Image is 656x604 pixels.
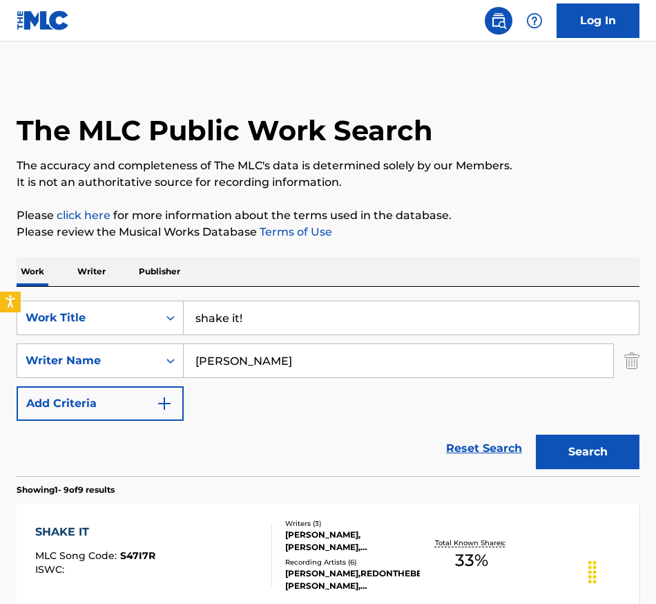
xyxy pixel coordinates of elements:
[73,257,110,286] p: Writer
[526,12,543,29] img: help
[35,563,68,576] span: ISWC :
[57,209,110,222] a: click here
[285,529,420,554] div: [PERSON_NAME], [PERSON_NAME], [PERSON_NAME]
[455,548,488,573] span: 33 %
[26,310,150,326] div: Work Title
[35,549,120,562] span: MLC Song Code :
[285,518,420,529] div: Writers ( 3 )
[17,386,184,421] button: Add Criteria
[557,3,639,38] a: Log In
[435,538,509,548] p: Total Known Shares:
[156,395,173,412] img: 9d2ae6d4665cec9f34b9.svg
[26,352,150,369] div: Writer Name
[17,113,433,148] h1: The MLC Public Work Search
[285,567,420,592] div: [PERSON_NAME],REDONTHEBEAT, [PERSON_NAME], [PERSON_NAME], [PERSON_NAME], [PERSON_NAME] FEATURING ...
[257,225,332,238] a: Terms of Use
[285,557,420,567] div: Recording Artists ( 6 )
[581,551,604,593] div: Drag
[17,224,639,240] p: Please review the Musical Works Database
[17,301,639,476] form: Search Form
[135,257,184,286] p: Publisher
[17,484,115,496] p: Showing 1 - 9 of 9 results
[490,12,507,29] img: search
[439,433,529,464] a: Reset Search
[536,435,639,469] button: Search
[521,7,548,35] div: Help
[624,343,639,378] img: Delete Criterion
[17,158,639,174] p: The accuracy and completeness of The MLC's data is determined solely by our Members.
[587,538,656,604] iframe: Chat Widget
[17,207,639,224] p: Please for more information about the terms used in the database.
[17,174,639,191] p: It is not an authoritative source for recording information.
[35,524,155,540] div: SHAKE IT
[17,257,48,286] p: Work
[17,10,70,30] img: MLC Logo
[485,7,512,35] a: Public Search
[120,549,155,562] span: S47I7R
